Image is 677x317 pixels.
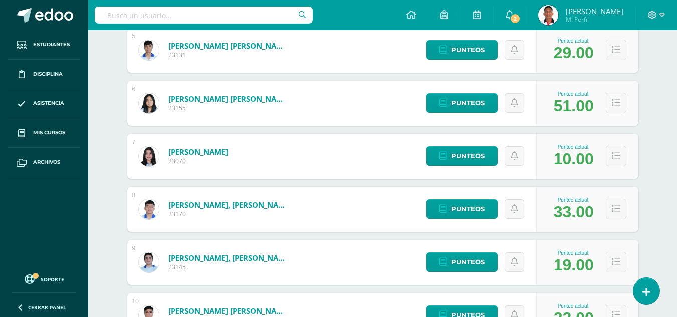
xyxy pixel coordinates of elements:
span: Punteos [451,147,485,165]
span: Punteos [451,94,485,112]
a: [PERSON_NAME] [PERSON_NAME] [168,41,289,51]
a: Soporte [12,272,76,285]
a: [PERSON_NAME], [PERSON_NAME] [168,200,289,210]
img: 4b3027a4b70a8e86204f6711b540c499.png [139,93,159,113]
span: Disciplina [33,70,63,78]
a: [PERSON_NAME] [PERSON_NAME] [168,306,289,316]
div: Punteo actual: [554,303,594,309]
div: Punteo actual: [554,197,594,203]
img: 07f64732a940eabb090fe48d1576071c.png [139,146,159,166]
span: Punteos [451,253,485,271]
span: Cerrar panel [28,304,66,311]
span: Punteos [451,41,485,59]
div: 19.00 [554,256,594,274]
div: 6 [132,86,136,93]
div: 10 [132,298,139,305]
a: Punteos [426,146,498,166]
div: 33.00 [554,203,594,221]
div: 51.00 [554,97,594,115]
img: 4b3589c7c7bf94a39be948ec10a9f927.png [139,40,159,60]
a: [PERSON_NAME] [168,147,228,157]
span: Mi Perfil [566,15,623,24]
span: Archivos [33,158,60,166]
span: Punteos [451,200,485,218]
div: Punteo actual: [554,91,594,97]
div: 10.00 [554,150,594,168]
div: 29.00 [554,44,594,62]
div: Punteo actual: [554,144,594,150]
div: 9 [132,245,136,252]
img: de35dfc1c2e2ab526e4b8f24c6860c75.png [139,252,159,272]
a: Disciplina [8,60,80,89]
div: 8 [132,192,136,199]
span: Estudiantes [33,41,70,49]
img: 8109400df7aaca06df4728d71134ce44.png [139,199,159,219]
a: Mis cursos [8,118,80,148]
a: Archivos [8,148,80,177]
span: Soporte [41,276,64,283]
div: 5 [132,33,136,40]
a: Punteos [426,199,498,219]
span: 23145 [168,263,289,271]
a: Punteos [426,252,498,272]
img: bbe31b637bae6f76c657eb9e9fee595e.png [538,5,558,25]
div: 7 [132,139,136,146]
a: Punteos [426,93,498,113]
span: 23070 [168,157,228,165]
span: Mis cursos [33,129,65,137]
span: 23155 [168,104,289,112]
span: 2 [510,13,521,24]
a: Asistencia [8,89,80,119]
input: Busca un usuario... [95,7,313,24]
div: Punteo actual: [554,250,594,256]
span: [PERSON_NAME] [566,6,623,16]
span: 23131 [168,51,289,59]
a: [PERSON_NAME], [PERSON_NAME] [168,253,289,263]
span: 23170 [168,210,289,218]
a: Estudiantes [8,30,80,60]
div: Punteo actual: [554,38,594,44]
a: Punteos [426,40,498,60]
a: [PERSON_NAME] [PERSON_NAME] [168,94,289,104]
span: Asistencia [33,99,64,107]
